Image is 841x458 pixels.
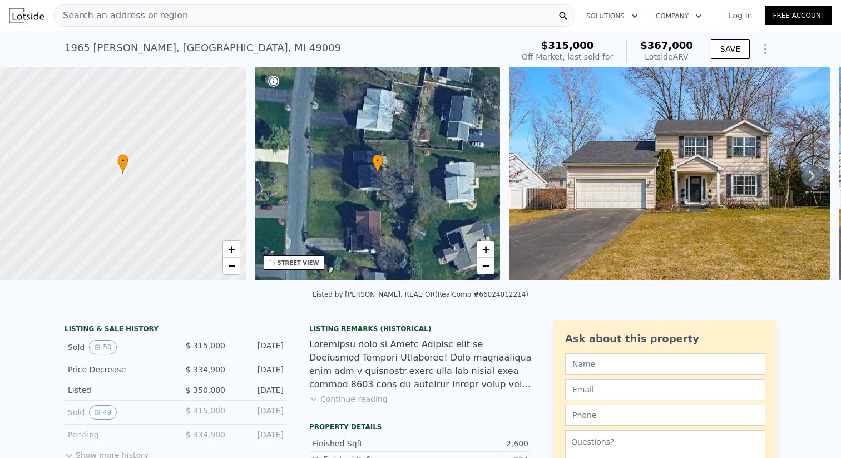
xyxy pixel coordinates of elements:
div: [DATE] [234,340,284,354]
a: Zoom in [477,241,494,258]
input: Email [565,379,765,400]
img: Lotside [9,8,44,23]
div: 1965 [PERSON_NAME] , [GEOGRAPHIC_DATA] , MI 49009 [65,40,341,56]
div: [DATE] [234,429,284,440]
span: + [482,242,489,256]
div: [DATE] [234,364,284,375]
div: Price Decrease [68,364,167,375]
a: Zoom out [223,258,240,274]
button: Company [647,6,711,26]
span: Search an address or region [54,9,188,22]
span: $ 315,000 [186,406,225,415]
span: $ 350,000 [186,386,225,395]
button: Continue reading [309,393,388,405]
span: • [372,156,383,166]
button: SAVE [711,39,750,59]
div: STREET VIEW [278,259,319,267]
input: Phone [565,405,765,426]
button: Show Options [754,38,776,60]
div: LISTING & SALE HISTORY [65,324,287,336]
div: • [117,154,128,174]
button: View historical data [89,340,116,354]
div: Finished Sqft [313,438,420,449]
div: 2,600 [420,438,528,449]
a: Zoom out [477,258,494,274]
span: • [117,156,128,166]
img: Sale: 140287333 Parcel: 56716045 [509,67,830,280]
div: Off Market, last sold for [522,51,613,62]
div: Loremipsu dolo si Ametc Adipisc elit se Doeiusmod Tempori Utlaboree! Dolo magnaaliqua enim adm v ... [309,338,532,391]
span: − [482,259,489,273]
div: Sold [68,405,167,420]
a: Log In [715,10,765,21]
div: Sold [68,340,167,354]
div: [DATE] [234,405,284,420]
span: $315,000 [541,40,594,51]
a: Free Account [765,6,832,25]
a: Zoom in [223,241,240,258]
span: $ 334,900 [186,430,225,439]
span: + [227,242,235,256]
div: • [372,154,383,174]
button: Solutions [577,6,647,26]
div: Ask about this property [565,331,765,347]
span: $ 334,900 [186,365,225,374]
div: Pending [68,429,167,440]
span: $ 315,000 [186,341,225,350]
span: − [227,259,235,273]
div: Listed by [PERSON_NAME], REALTOR (RealComp #66024012214) [313,290,528,298]
div: Listed [68,385,167,396]
span: $367,000 [640,40,693,51]
div: Lotside ARV [640,51,693,62]
div: [DATE] [234,385,284,396]
button: View historical data [89,405,116,420]
input: Name [565,353,765,375]
div: Listing Remarks (Historical) [309,324,532,333]
div: Property details [309,422,532,431]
